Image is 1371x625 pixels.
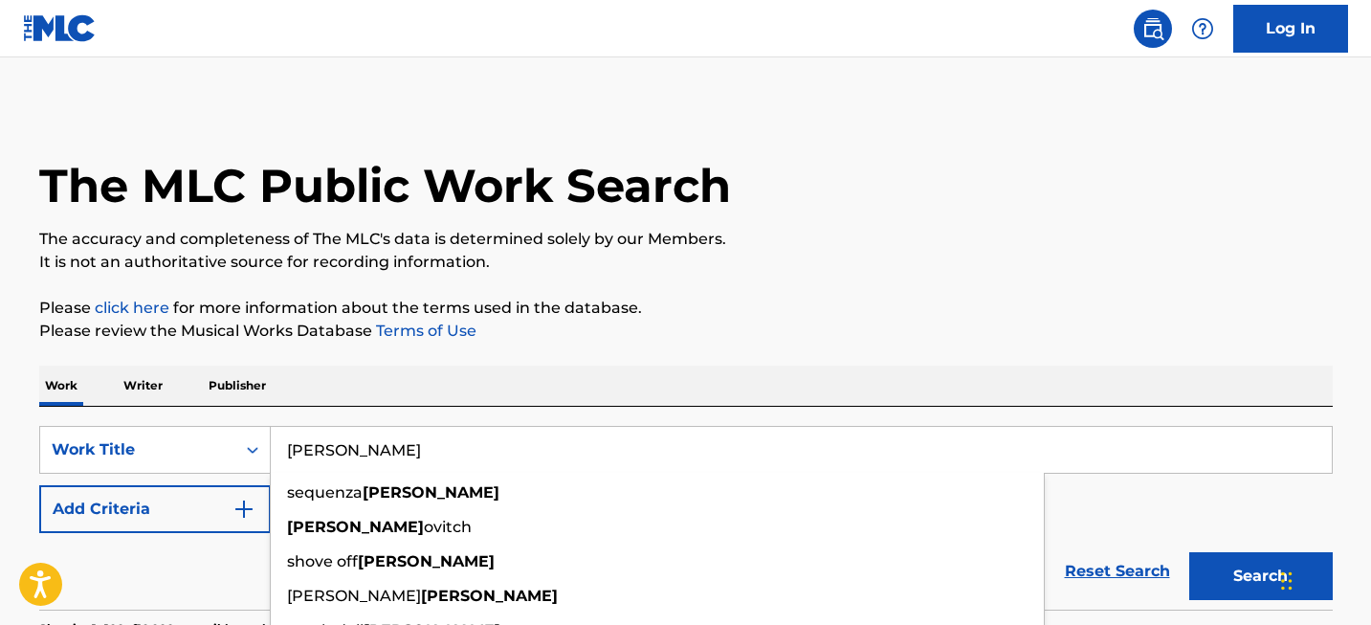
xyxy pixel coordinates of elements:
a: Log In [1233,5,1348,53]
strong: [PERSON_NAME] [421,587,558,605]
a: click here [95,299,169,317]
a: Terms of Use [372,322,476,340]
form: Search Form [39,426,1333,610]
h1: The MLC Public Work Search [39,157,731,214]
button: Search [1189,552,1333,600]
iframe: Chat Widget [1275,533,1371,625]
div: Glisser [1281,552,1293,610]
span: ovitch [424,518,472,536]
p: Writer [118,366,168,406]
p: Work [39,366,83,406]
span: shove off [287,552,358,570]
strong: [PERSON_NAME] [358,552,495,570]
p: The accuracy and completeness of The MLC's data is determined solely by our Members. [39,228,1333,251]
a: Public Search [1134,10,1172,48]
p: Publisher [203,366,272,406]
button: Add Criteria [39,485,271,533]
p: Please for more information about the terms used in the database. [39,297,1333,320]
img: 9d2ae6d4665cec9f34b9.svg [232,498,255,521]
a: Reset Search [1055,550,1180,592]
img: help [1191,17,1214,40]
strong: [PERSON_NAME] [363,483,499,502]
div: Work Title [52,438,224,461]
div: Widget de chat [1275,533,1371,625]
span: sequenza [287,483,363,502]
div: Help [1183,10,1222,48]
p: It is not an authoritative source for recording information. [39,251,1333,274]
span: [PERSON_NAME] [287,587,421,605]
strong: [PERSON_NAME] [287,518,424,536]
p: Please review the Musical Works Database [39,320,1333,343]
img: MLC Logo [23,14,97,42]
img: search [1141,17,1164,40]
